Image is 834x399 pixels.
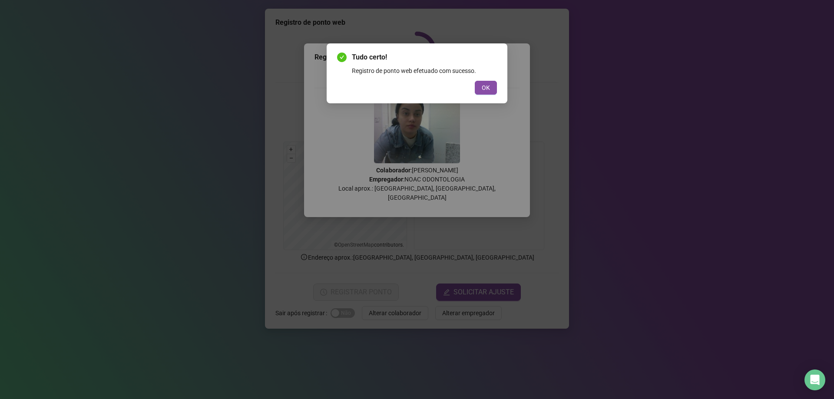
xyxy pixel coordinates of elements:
div: Registro de ponto web efetuado com sucesso. [352,66,497,76]
span: OK [482,83,490,92]
span: Tudo certo! [352,52,497,63]
div: Open Intercom Messenger [804,369,825,390]
span: check-circle [337,53,347,62]
button: OK [475,81,497,95]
